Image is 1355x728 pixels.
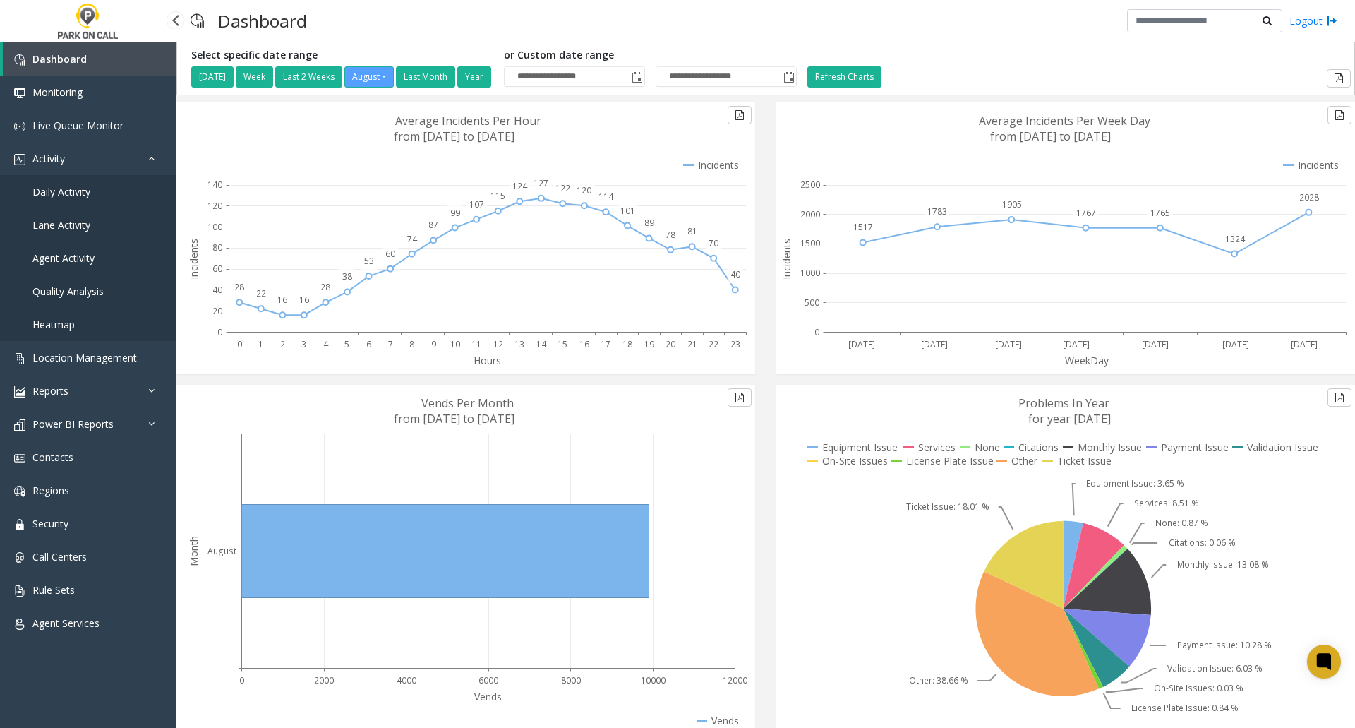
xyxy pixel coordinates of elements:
text: Vends Per Month [421,395,514,411]
text: 22 [256,287,266,299]
span: Security [32,517,68,530]
text: 16 [299,294,309,306]
text: 7 [388,338,393,350]
img: logout [1326,13,1337,28]
text: 22 [709,338,718,350]
span: Toggle popup [629,67,644,87]
text: License Plate Issue: 0.84 % [1131,702,1239,714]
text: 28 [234,281,244,293]
text: 20 [666,338,675,350]
img: 'icon' [14,353,25,364]
text: Citations: 0.06 % [1169,537,1236,549]
text: 1765 [1150,207,1170,219]
img: 'icon' [14,619,25,630]
text: 8000 [561,674,581,686]
text: WeekDay [1065,354,1109,367]
text: 11 [471,338,481,350]
span: Dashboard [32,52,87,66]
text: 89 [644,217,654,229]
text: [DATE] [1063,338,1090,350]
img: pageIcon [191,4,204,38]
text: None: 0.87 % [1155,517,1208,529]
text: 16 [277,294,287,306]
text: 40 [730,268,740,280]
text: August [207,545,236,557]
span: Location Management [32,351,137,364]
text: [DATE] [1291,338,1318,350]
text: 1324 [1225,233,1246,245]
button: Refresh Charts [807,66,881,88]
text: 40 [212,284,222,296]
text: Average Incidents Per Hour [395,113,541,129]
a: Dashboard [3,42,176,76]
text: 18 [622,338,632,350]
span: Agent Activity [32,251,95,265]
text: Problems In Year [1018,395,1109,411]
button: Export to pdf [728,388,752,407]
text: 12000 [723,674,747,686]
text: 4000 [397,674,416,686]
text: Hours [474,354,501,367]
text: 500 [805,297,819,309]
span: Live Queue Monitor [32,119,124,132]
text: 8 [409,338,414,350]
text: 9 [431,338,436,350]
img: 'icon' [14,453,25,464]
img: 'icon' [14,585,25,597]
text: [DATE] [1222,338,1249,350]
text: Month [187,536,200,566]
span: Contacts [32,450,73,464]
text: 6000 [478,674,498,686]
text: 4 [323,338,329,350]
text: 53 [364,255,374,267]
img: 'icon' [14,54,25,66]
text: 124 [512,180,528,192]
text: 78 [666,229,675,241]
span: Quality Analysis [32,285,104,298]
text: 2 [280,338,285,350]
button: Week [236,66,273,88]
text: 16 [579,338,589,350]
span: Heatmap [32,318,75,331]
text: 20 [212,305,222,317]
text: Services: 8.51 % [1134,497,1199,509]
text: [DATE] [1142,338,1169,350]
span: Rule Sets [32,583,75,597]
text: 19 [644,338,654,350]
span: Power BI Reports [32,417,114,431]
button: Export to pdf [1327,106,1351,124]
text: 122 [555,182,570,194]
text: Ticket Issue: 18.01 % [906,501,989,513]
button: Export to pdf [728,106,752,124]
span: Lane Activity [32,218,90,232]
text: On-Site Issues: 0.03 % [1154,682,1243,694]
span: Activity [32,152,65,165]
text: 120 [577,184,591,196]
text: 2000 [314,674,334,686]
button: Year [457,66,491,88]
text: from [DATE] to [DATE] [394,129,514,144]
text: 10000 [641,674,666,686]
text: [DATE] [921,338,948,350]
text: 100 [207,221,222,233]
text: 99 [450,207,460,219]
button: Last Month [396,66,455,88]
text: 21 [687,338,697,350]
text: 1500 [800,237,820,249]
text: 80 [212,241,222,253]
img: 'icon' [14,88,25,99]
text: 140 [207,179,222,191]
text: 2000 [800,208,820,220]
span: Regions [32,484,69,497]
h5: Select specific date range [191,49,493,61]
img: 'icon' [14,419,25,431]
text: 87 [428,219,438,231]
img: 'icon' [14,552,25,563]
text: 107 [469,198,484,210]
text: 60 [212,263,222,275]
text: Average Incidents Per Week Day [979,113,1150,129]
span: Call Centers [32,550,87,563]
text: 120 [207,200,222,212]
text: 28 [320,281,330,293]
text: Payment Issue: 10.28 % [1177,639,1272,651]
